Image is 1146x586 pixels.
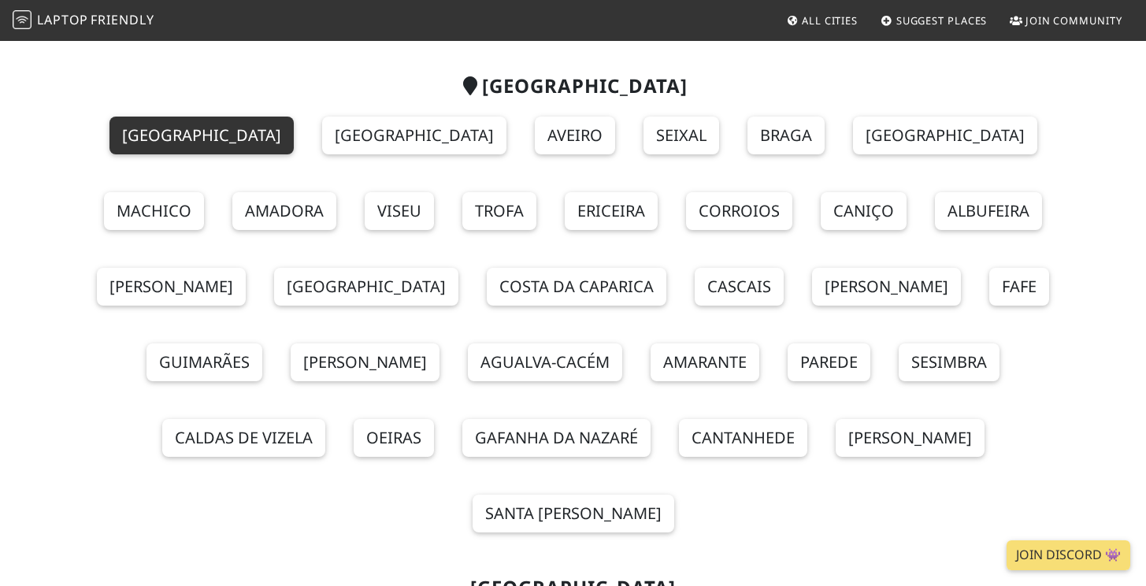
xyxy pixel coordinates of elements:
[874,6,994,35] a: Suggest Places
[935,192,1042,230] a: Albufeira
[109,117,294,154] a: [GEOGRAPHIC_DATA]
[146,343,262,381] a: Guimarães
[97,268,246,306] a: [PERSON_NAME]
[1025,13,1122,28] span: Join Community
[1003,6,1129,35] a: Join Community
[322,117,506,154] a: [GEOGRAPHIC_DATA]
[695,268,784,306] a: Cascais
[989,268,1049,306] a: Fafe
[643,117,719,154] a: Seixal
[37,11,88,28] span: Laptop
[853,117,1037,154] a: [GEOGRAPHIC_DATA]
[896,13,988,28] span: Suggest Places
[104,192,204,230] a: Machico
[836,419,985,457] a: [PERSON_NAME]
[232,192,336,230] a: Amadora
[747,117,825,154] a: Braga
[63,75,1084,98] h2: [GEOGRAPHIC_DATA]
[354,419,434,457] a: Oeiras
[679,419,807,457] a: Cantanhede
[686,192,792,230] a: Corroios
[821,192,907,230] a: Caniço
[899,343,1000,381] a: Sesimbra
[462,192,536,230] a: Trofa
[1007,540,1130,570] a: Join Discord 👾
[462,419,651,457] a: Gafanha da Nazaré
[468,343,622,381] a: Agualva-Cacém
[788,343,870,381] a: Parede
[473,495,674,532] a: Santa [PERSON_NAME]
[162,419,325,457] a: Caldas de Vizela
[274,268,458,306] a: [GEOGRAPHIC_DATA]
[13,10,32,29] img: LaptopFriendly
[565,192,658,230] a: Ericeira
[365,192,434,230] a: Viseu
[487,268,666,306] a: Costa da Caparica
[812,268,961,306] a: [PERSON_NAME]
[535,117,615,154] a: Aveiro
[651,343,759,381] a: Amarante
[13,7,154,35] a: LaptopFriendly LaptopFriendly
[291,343,439,381] a: [PERSON_NAME]
[802,13,858,28] span: All Cities
[91,11,154,28] span: Friendly
[780,6,864,35] a: All Cities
